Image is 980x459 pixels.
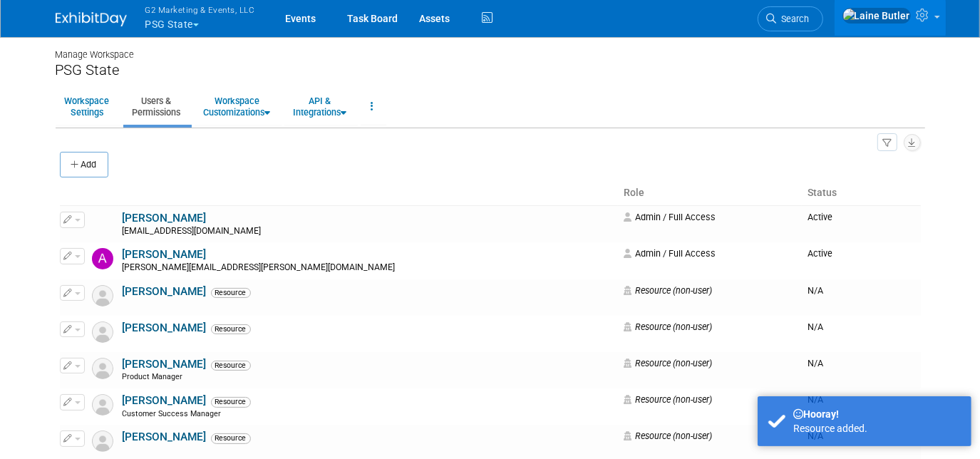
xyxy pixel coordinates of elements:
th: Status [802,181,921,205]
a: WorkspaceSettings [56,89,119,124]
span: G2 Marketing & Events, LLC [145,2,255,17]
span: Resource (non-user) [624,430,712,441]
span: Resource (non-user) [624,358,712,368]
span: Resource (non-user) [624,321,712,332]
span: N/A [808,285,823,296]
span: Customer Success Manager [123,409,222,418]
a: [PERSON_NAME] [123,321,207,334]
span: N/A [808,321,823,332]
img: Laine Butler [842,8,911,24]
img: Resource [92,321,113,343]
span: Admin / Full Access [624,212,716,222]
a: [PERSON_NAME] [123,212,207,225]
img: Resource [92,394,113,416]
span: Active [808,248,832,259]
span: N/A [808,358,823,368]
div: [PERSON_NAME][EMAIL_ADDRESS][PERSON_NAME][DOMAIN_NAME] [123,262,614,274]
img: Resource [92,285,113,306]
div: Hooray! [793,407,961,421]
div: Manage Workspace [56,36,925,61]
span: Admin / Full Access [624,248,716,259]
span: N/A [808,394,823,405]
a: Search [758,6,823,31]
a: WorkspaceCustomizations [195,89,280,124]
span: Active [808,212,832,222]
span: Search [777,14,810,24]
img: Aleena Joggy [92,212,113,233]
div: Resource added. [793,421,961,435]
a: [PERSON_NAME] [123,248,207,261]
a: Users &Permissions [123,89,190,124]
span: Resource [211,288,251,298]
span: Product Manager [123,372,183,381]
a: [PERSON_NAME] [123,358,207,371]
a: [PERSON_NAME] [123,430,207,443]
img: Resource [92,430,113,452]
span: Resource [211,361,251,371]
span: Resource [211,433,251,443]
div: [EMAIL_ADDRESS][DOMAIN_NAME] [123,226,614,237]
div: PSG State [56,61,925,79]
a: [PERSON_NAME] [123,285,207,298]
img: ExhibitDay [56,12,127,26]
a: API &Integrations [284,89,356,124]
img: Resource [92,358,113,379]
img: Amy Katz [92,248,113,269]
span: Resource (non-user) [624,394,712,405]
th: Role [618,181,802,205]
span: Resource (non-user) [624,285,712,296]
button: Add [60,152,108,177]
span: Resource [211,397,251,407]
span: Resource [211,324,251,334]
a: [PERSON_NAME] [123,394,207,407]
